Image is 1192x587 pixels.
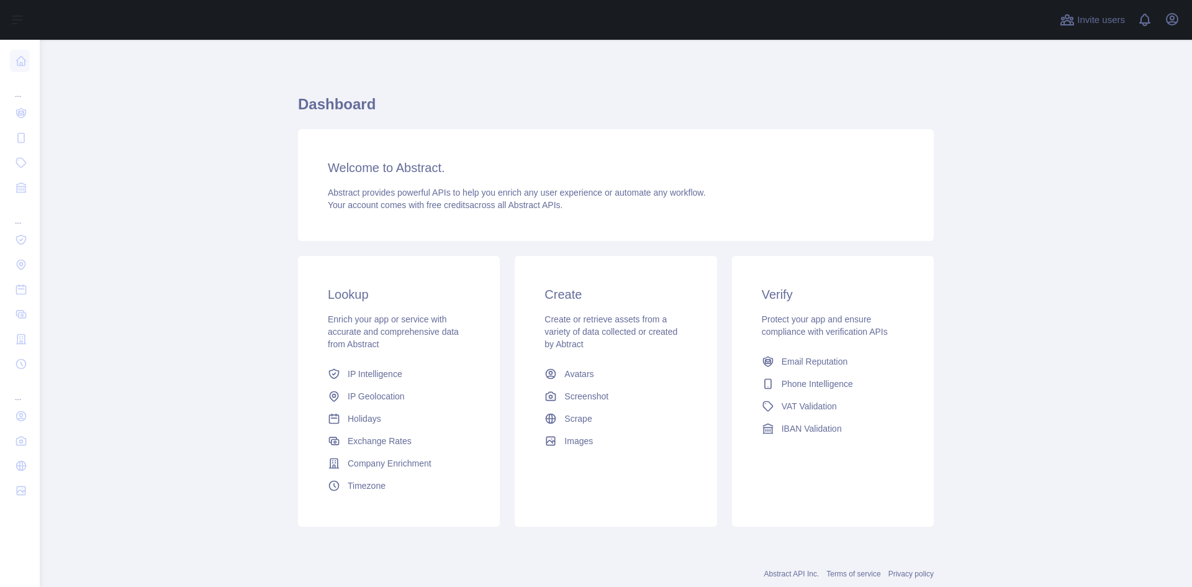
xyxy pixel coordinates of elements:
a: Screenshot [540,385,692,407]
div: ... [10,201,30,226]
a: Abstract API Inc. [764,570,819,578]
span: Images [564,435,593,447]
a: VAT Validation [757,395,909,417]
a: Email Reputation [757,350,909,373]
span: Scrape [564,412,592,425]
h3: Verify [762,286,904,303]
h3: Welcome to Abstract. [328,159,904,176]
span: Phone Intelligence [782,378,853,390]
a: IP Geolocation [323,385,475,407]
span: Your account comes with across all Abstract APIs. [328,200,562,210]
span: Email Reputation [782,355,848,368]
div: ... [10,378,30,403]
a: Privacy policy [888,570,934,578]
a: IP Intelligence [323,363,475,385]
span: IBAN Validation [782,422,842,435]
a: Phone Intelligence [757,373,909,395]
span: IP Intelligence [348,368,402,380]
span: Timezone [348,480,386,492]
span: Enrich your app or service with accurate and comprehensive data from Abstract [328,314,459,349]
span: Screenshot [564,390,608,403]
span: Protect your app and ensure compliance with verification APIs [762,314,888,337]
span: IP Geolocation [348,390,405,403]
a: Avatars [540,363,692,385]
h3: Lookup [328,286,470,303]
span: Create or retrieve assets from a variety of data collected or created by Abtract [544,314,677,349]
span: Company Enrichment [348,457,431,470]
span: Exchange Rates [348,435,412,447]
a: Images [540,430,692,452]
div: ... [10,75,30,99]
a: Terms of service [826,570,880,578]
span: free credits [427,200,469,210]
span: Invite users [1077,13,1125,27]
button: Invite users [1057,10,1127,30]
a: Company Enrichment [323,452,475,475]
h1: Dashboard [298,94,934,124]
span: VAT Validation [782,400,837,412]
a: Holidays [323,407,475,430]
span: Avatars [564,368,594,380]
h3: Create [544,286,687,303]
a: Exchange Rates [323,430,475,452]
a: Scrape [540,407,692,430]
span: Abstract provides powerful APIs to help you enrich any user experience or automate any workflow. [328,188,706,198]
a: IBAN Validation [757,417,909,440]
a: Timezone [323,475,475,497]
span: Holidays [348,412,381,425]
